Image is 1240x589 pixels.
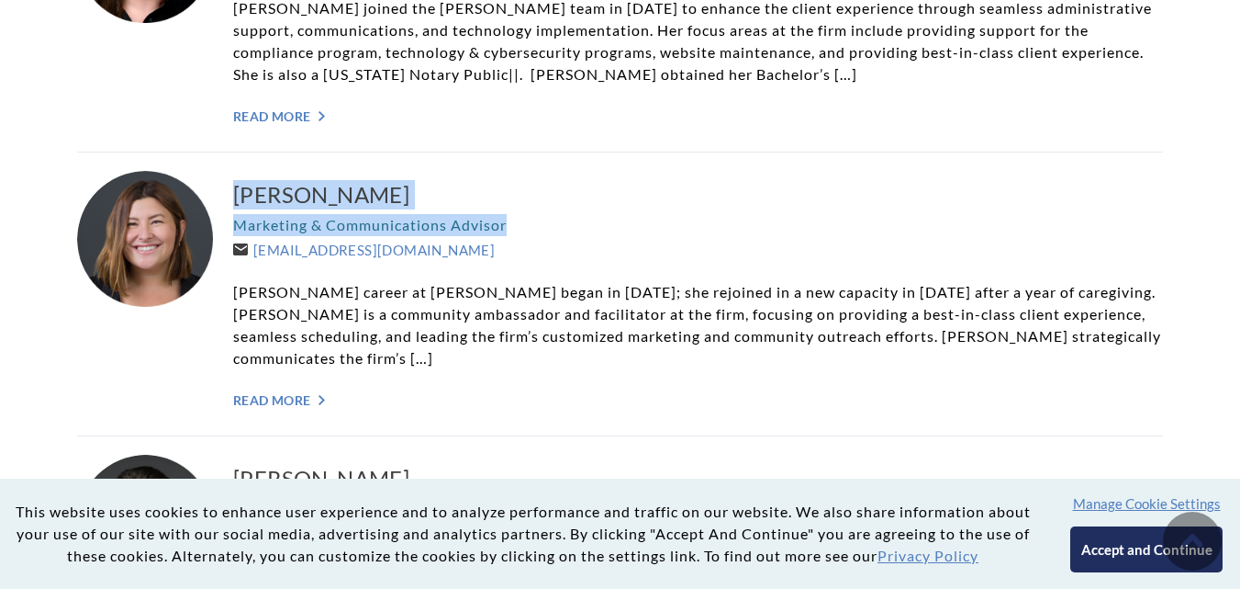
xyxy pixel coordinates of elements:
p: This website uses cookies to enhance user experience and to analyze performance and traffic on ou... [15,501,1031,567]
a: [PERSON_NAME] [233,464,1163,493]
a: [EMAIL_ADDRESS][DOMAIN_NAME] [233,242,495,258]
button: Manage Cookie Settings [1073,495,1221,512]
p: [PERSON_NAME] career at [PERSON_NAME] began in [DATE]; she rejoined in a new capacity in [DATE] a... [233,281,1163,369]
a: Read More "> [233,392,1163,408]
p: Marketing & Communications Advisor [233,214,1163,236]
a: Privacy Policy [877,547,978,564]
button: Accept and Continue [1070,527,1222,572]
a: Read More "> [233,108,1163,124]
a: [PERSON_NAME] [233,180,1163,210]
